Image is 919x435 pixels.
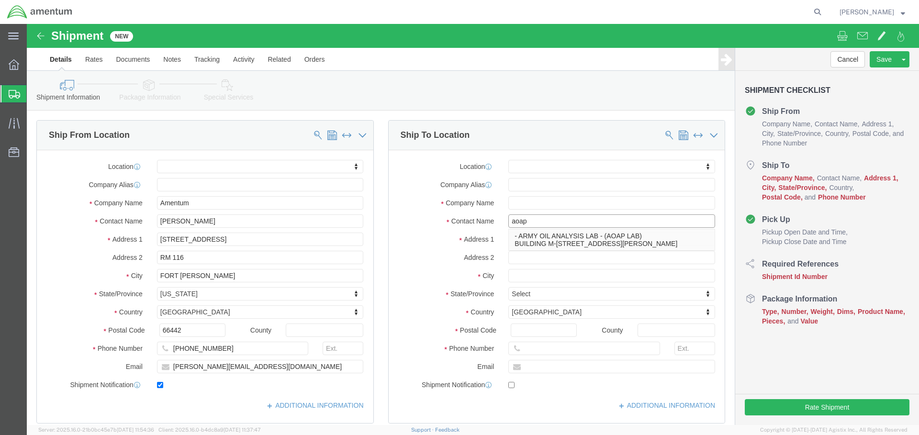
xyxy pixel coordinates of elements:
span: Copyright © [DATE]-[DATE] Agistix Inc., All Rights Reserved [760,426,908,434]
iframe: FS Legacy Container [27,24,919,425]
span: Server: 2025.16.0-21b0bc45e7b [38,427,154,433]
a: Feedback [435,427,459,433]
a: Support [411,427,435,433]
span: Karen Bowman [840,7,894,17]
span: Client: 2025.16.0-b4dc8a9 [158,427,261,433]
span: [DATE] 11:37:47 [224,427,261,433]
img: logo [7,5,73,19]
span: [DATE] 11:54:36 [117,427,154,433]
button: [PERSON_NAME] [839,6,906,18]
